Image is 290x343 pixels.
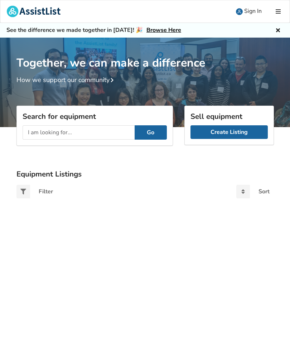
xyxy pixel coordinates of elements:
[258,189,270,194] div: Sort
[39,189,53,194] div: Filter
[190,112,268,121] h3: Sell equipment
[190,125,268,139] a: Create Listing
[135,125,167,140] button: Go
[16,38,274,70] h1: Together, we can make a difference
[146,26,181,34] a: Browse Here
[244,7,262,15] span: Sign In
[23,112,167,121] h3: Search for equipment
[16,76,117,84] a: How we support our community
[229,0,268,23] a: user icon Sign In
[236,8,243,15] img: user icon
[7,6,61,17] img: assistlist-logo
[23,125,135,140] input: I am looking for...
[16,169,274,179] h3: Equipment Listings
[6,26,181,34] h5: See the difference we made together in [DATE]! 🎉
